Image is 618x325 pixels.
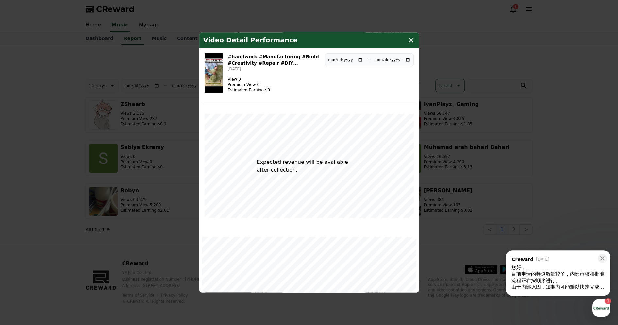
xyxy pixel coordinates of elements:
[205,53,223,93] img: #handwork #Manufacturing #Build #Creativity #Repair #DIY #challenge #Treasurehunt #animalworld
[228,53,320,66] h3: #handwork #Manufacturing #Build #Creativity #Repair #DIY #challenge #Treasurehunt #animalworld
[84,207,125,224] a: Settings
[367,56,371,64] p: ~
[203,36,298,44] h4: Video Detail Performance
[66,207,69,212] span: 1
[43,207,84,224] a: 1Messages
[228,82,270,87] p: Premium View 0
[228,87,270,93] p: Estimated Earning $0
[228,77,270,82] p: View 0
[199,32,419,292] div: modal
[228,66,320,72] p: [DATE]
[97,217,113,222] span: Settings
[54,217,74,223] span: Messages
[17,217,28,222] span: Home
[2,207,43,224] a: Home
[257,158,361,174] p: Expected revenue will be available after collection.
